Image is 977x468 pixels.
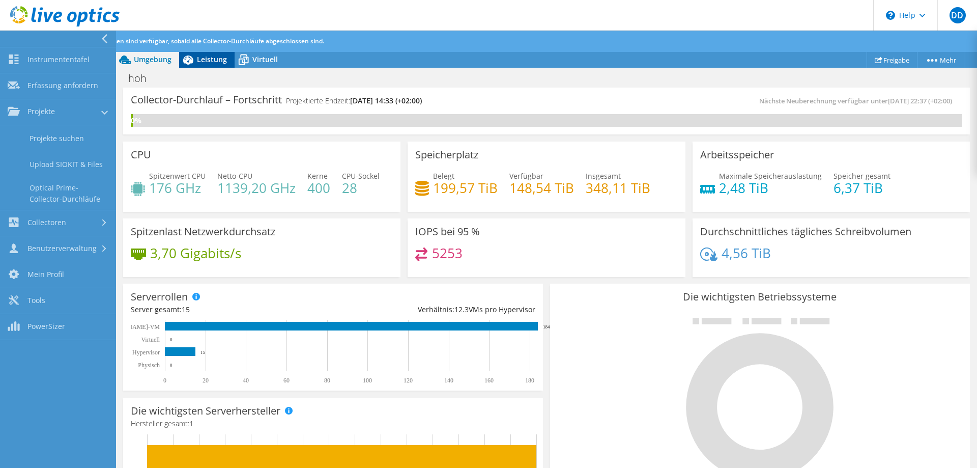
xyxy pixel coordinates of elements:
span: [DATE] 22:37 (+02:00) [888,96,952,105]
h3: Die wichtigsten Betriebssysteme [558,291,962,302]
h1: hoh [124,73,162,84]
text: 0 [163,377,166,384]
text: 0 [170,337,173,342]
text: 15 [200,350,206,355]
a: Mehr [917,52,964,68]
text: 100 [363,377,372,384]
h4: 400 [307,182,330,194]
a: Freigabe [867,52,917,68]
text: 184 [543,324,550,329]
h3: Speicherplatz [415,149,478,160]
h4: 348,11 TiB [586,182,650,194]
h3: IOPS bei 95 % [415,226,480,237]
span: Leistung [197,54,227,64]
text: Hypervisor [132,349,160,356]
text: 80 [324,377,330,384]
h3: Serverrollen [131,291,188,302]
h4: 148,54 TiB [509,182,574,194]
div: 0% [131,115,133,126]
span: Virtuell [252,54,278,64]
span: Spitzenwert CPU [149,171,206,181]
div: Server gesamt: [131,304,333,315]
text: 140 [444,377,453,384]
h4: 6,37 TiB [834,182,890,194]
span: [DATE] 14:33 (+02:00) [350,96,422,105]
h4: 2,48 TiB [719,182,822,194]
span: DD [950,7,966,23]
h4: 199,57 TiB [433,182,498,194]
h3: Spitzenlast Netzwerkdurchsatz [131,226,275,237]
h3: Durchschnittliches tägliches Schreibvolumen [700,226,911,237]
h4: Projektierte Endzeit: [286,95,422,106]
span: Verfügbar [509,171,543,181]
span: Belegt [433,171,454,181]
span: Nächste Neuberechnung verfügbar unter [759,96,957,105]
text: 120 [404,377,413,384]
h4: 176 GHz [149,182,206,194]
span: Insgesamt [586,171,621,181]
span: 12.3 [454,305,469,314]
span: Netto-CPU [217,171,252,181]
text: 60 [283,377,290,384]
text: 160 [484,377,494,384]
h4: 28 [342,182,380,194]
h3: Die wichtigsten Serverhersteller [131,405,280,417]
h4: 3,70 Gigabits/s [150,247,241,259]
span: Umgebung [134,54,171,64]
span: Kerne [307,171,328,181]
text: 180 [525,377,534,384]
span: Maximale Speicherauslastung [719,171,822,181]
span: Zusätzliche Analysen sind verfügbar, sobald alle Collector-Durchläufe abgeschlossen sind. [62,37,324,45]
h4: 1139,20 GHz [217,182,296,194]
text: 20 [203,377,209,384]
span: 1 [189,419,193,428]
text: 0 [170,363,173,368]
h3: CPU [131,149,151,160]
h3: Arbeitsspeicher [700,149,774,160]
text: Virtuell [141,336,160,343]
span: CPU-Sockel [342,171,380,181]
h4: Hersteller gesamt: [131,418,535,429]
div: Verhältnis: VMs pro Hypervisor [333,304,535,315]
svg: \n [886,11,895,20]
span: 15 [182,305,190,314]
text: Physisch [138,362,160,369]
h4: 4,56 TiB [722,247,771,259]
h4: 5253 [432,247,463,259]
span: Speicher gesamt [834,171,890,181]
text: 40 [243,377,249,384]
